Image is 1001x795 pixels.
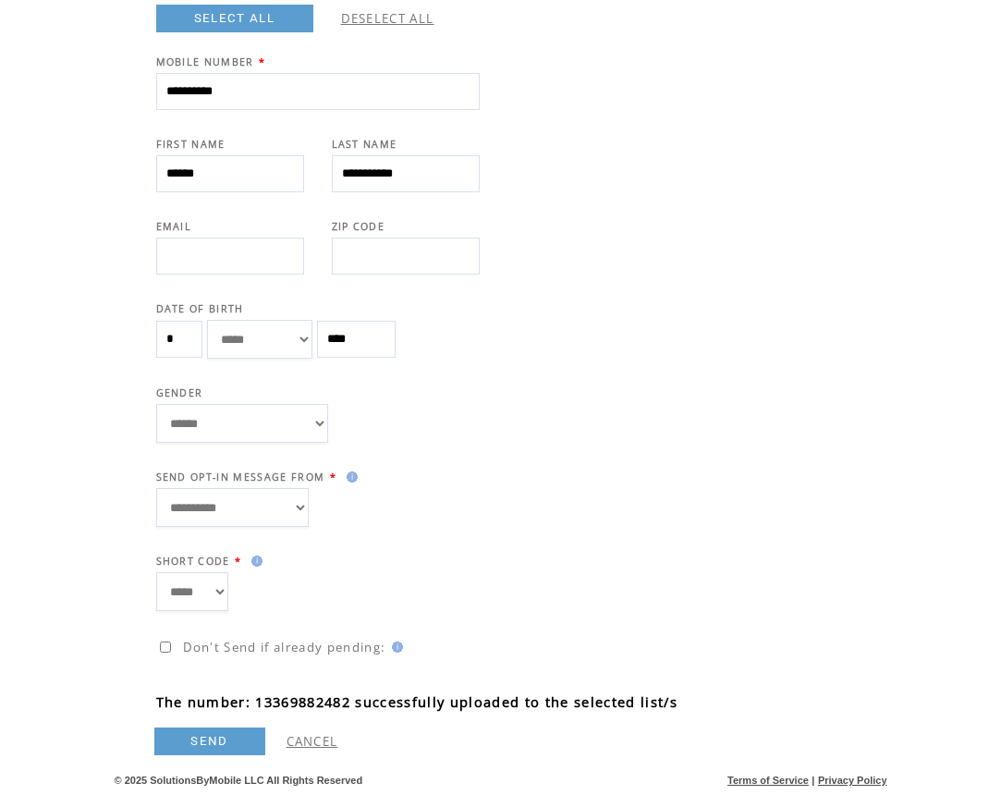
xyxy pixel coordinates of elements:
[152,688,878,715] span: The number: 13369882482 successfully uploaded to the selected list/s
[341,471,358,483] img: help.gif
[156,302,244,315] span: DATE OF BIRTH
[156,5,313,32] a: SELECT ALL
[386,642,403,653] img: help.gif
[154,728,265,755] a: SEND
[341,10,434,27] a: DESELECT ALL
[332,138,397,151] span: LAST NAME
[287,733,338,750] a: CANCEL
[156,138,226,151] span: FIRST NAME
[332,220,385,233] span: ZIP CODE
[156,471,325,483] span: SEND OPT-IN MESSAGE FROM
[812,775,814,786] span: |
[818,775,887,786] a: Privacy Policy
[156,555,230,568] span: SHORT CODE
[727,775,809,786] a: Terms of Service
[115,775,363,786] span: © 2025 SolutionsByMobile LLC All Rights Reserved
[156,386,203,399] span: GENDER
[156,220,192,233] span: EMAIL
[183,639,386,655] span: Don't Send if already pending:
[156,55,254,68] span: MOBILE NUMBER
[246,556,262,567] img: help.gif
